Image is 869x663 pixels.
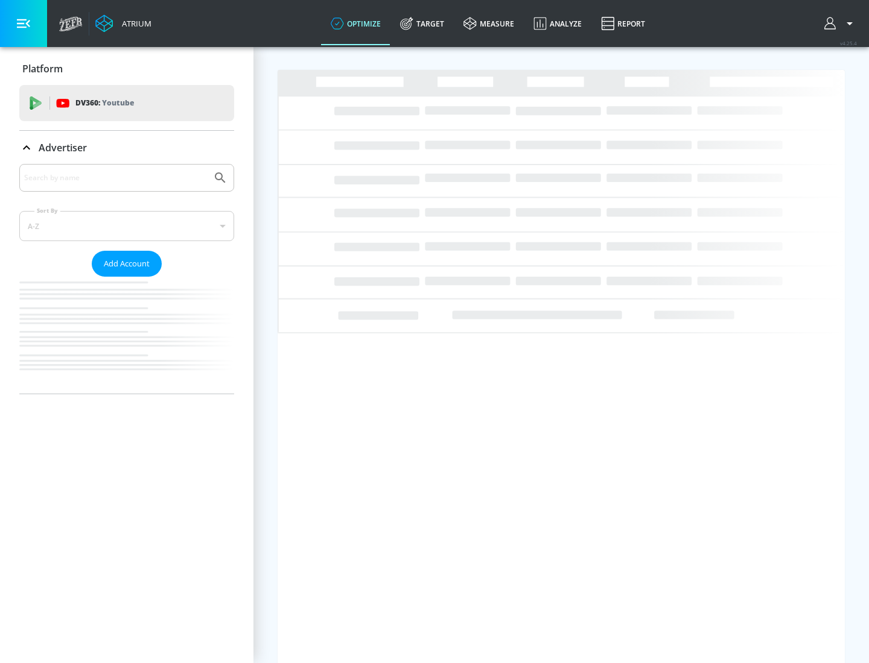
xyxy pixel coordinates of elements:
[117,18,151,29] div: Atrium
[39,141,87,154] p: Advertiser
[19,85,234,121] div: DV360: Youtube
[75,96,134,110] p: DV360:
[454,2,524,45] a: measure
[19,52,234,86] div: Platform
[19,211,234,241] div: A-Z
[19,164,234,394] div: Advertiser
[95,14,151,33] a: Atrium
[34,207,60,215] label: Sort By
[524,2,591,45] a: Analyze
[840,40,857,46] span: v 4.25.4
[321,2,390,45] a: optimize
[390,2,454,45] a: Target
[19,277,234,394] nav: list of Advertiser
[92,251,162,277] button: Add Account
[102,96,134,109] p: Youtube
[22,62,63,75] p: Platform
[24,170,207,186] input: Search by name
[591,2,655,45] a: Report
[104,257,150,271] span: Add Account
[19,131,234,165] div: Advertiser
